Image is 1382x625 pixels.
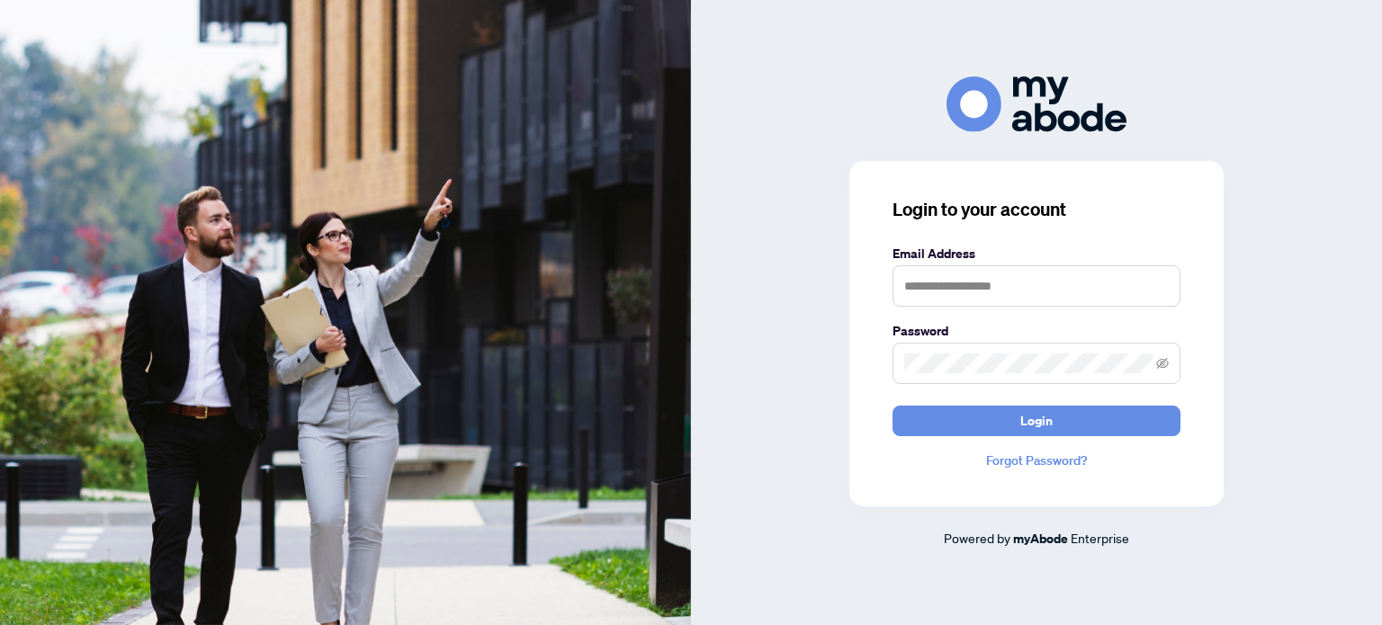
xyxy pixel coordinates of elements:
[1071,530,1129,546] span: Enterprise
[893,197,1180,222] h3: Login to your account
[1013,529,1068,549] a: myAbode
[1156,357,1169,370] span: eye-invisible
[947,76,1126,131] img: ma-logo
[1020,406,1053,435] span: Login
[944,530,1010,546] span: Powered by
[893,451,1180,470] a: Forgot Password?
[893,406,1180,436] button: Login
[893,244,1180,263] label: Email Address
[893,321,1180,341] label: Password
